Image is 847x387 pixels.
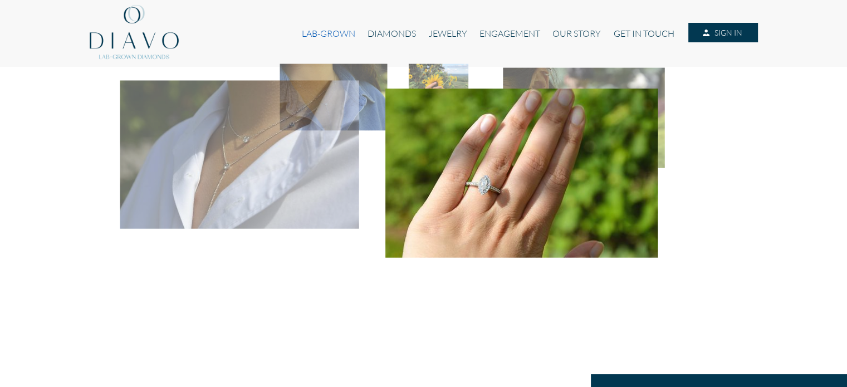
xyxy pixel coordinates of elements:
img: Diavo Lab-grown diamond necklace [280,64,388,131]
a: DIAMONDS [361,23,422,44]
img: Diavo Lab-grown diamond earrings [503,68,664,168]
a: JEWELRY [422,23,473,44]
img: Diavo Lab-grown diamond Ring [385,89,658,258]
a: GET IN TOUCH [608,23,680,44]
a: ENGAGEMENT [473,23,546,44]
a: LAB-GROWN [296,23,361,44]
a: SIGN IN [688,23,757,43]
a: OUR STORY [546,23,607,44]
img: Diavo Lab-grown diamond necklace [120,80,359,228]
img: Diavo Lab-grown diamond ring [409,64,468,101]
